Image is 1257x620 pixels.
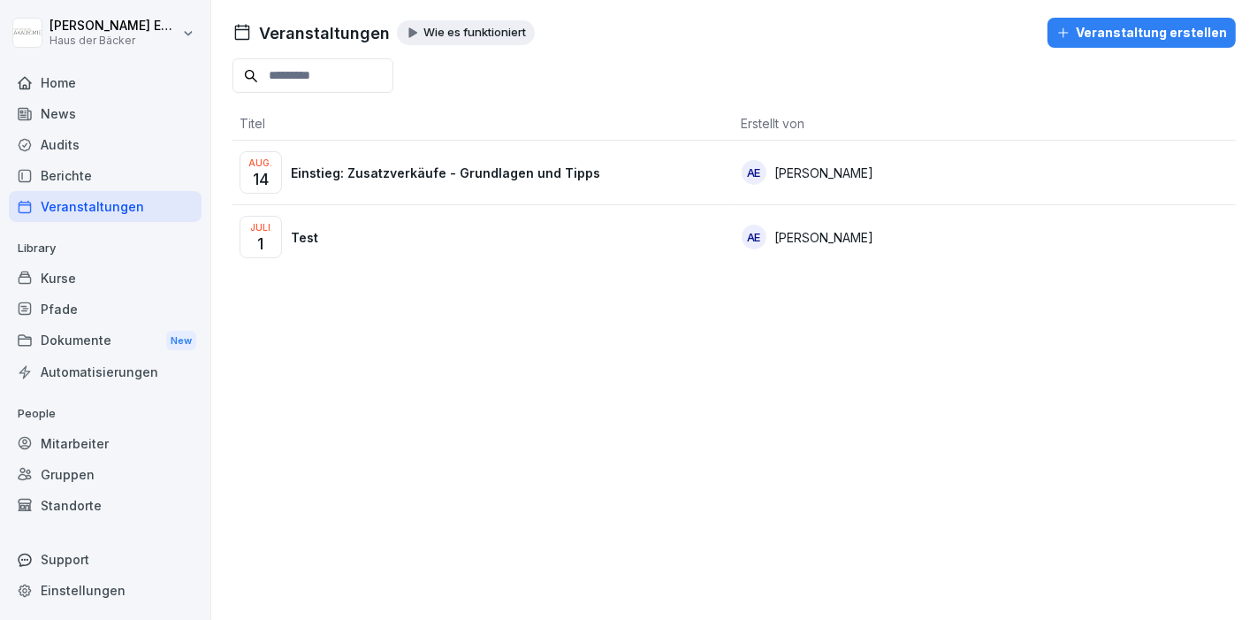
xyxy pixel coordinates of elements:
p: Wie es funktioniert [423,26,526,40]
div: New [166,331,196,351]
p: 14 [253,171,269,188]
p: People [9,400,202,428]
h1: Veranstaltungen [259,21,390,45]
a: Automatisierungen [9,356,202,387]
div: Veranstaltung erstellen [1056,23,1227,42]
span: Erstellt von [742,116,805,131]
p: Aug. [249,157,273,169]
p: [PERSON_NAME] Ehlerding [50,19,179,34]
p: [PERSON_NAME] [775,228,874,247]
a: Standorte [9,490,202,521]
a: Berichte [9,160,202,191]
p: [PERSON_NAME] [775,164,874,182]
a: Kurse [9,263,202,294]
a: Pfade [9,294,202,325]
div: AE [742,225,766,249]
button: Veranstaltung erstellen [1047,18,1236,48]
p: Haus der Bäcker [50,34,179,47]
a: Gruppen [9,459,202,490]
p: 1 [258,235,264,253]
a: Veranstaltungen [9,191,202,222]
a: Mitarbeiter [9,428,202,459]
div: Support [9,544,202,575]
div: Dokumente [9,325,202,357]
p: Juli [251,221,271,233]
p: Test [291,228,318,247]
div: AE [742,160,766,185]
a: Audits [9,129,202,160]
p: Einstieg: Zusatzverkäufe - Grundlagen und Tipps [291,164,600,182]
a: News [9,98,202,129]
a: DokumenteNew [9,325,202,357]
p: Library [9,234,202,263]
a: Home [9,67,202,98]
a: Einstellungen [9,575,202,606]
span: Titel [240,116,265,131]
